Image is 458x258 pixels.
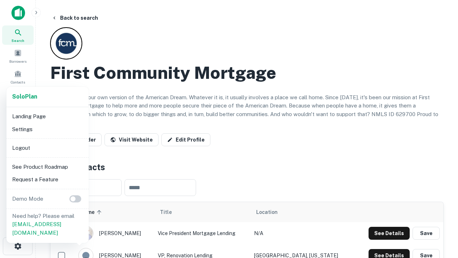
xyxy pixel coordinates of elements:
li: Settings [9,123,86,136]
li: Request a Feature [9,173,86,186]
iframe: Chat Widget [422,201,458,235]
a: [EMAIL_ADDRESS][DOMAIN_NAME] [12,221,61,236]
p: Need help? Please email [12,212,83,237]
li: Logout [9,142,86,154]
li: Landing Page [9,110,86,123]
a: SoloPlan [12,92,37,101]
li: See Product Roadmap [9,161,86,173]
p: Demo Mode [9,195,46,203]
strong: Solo Plan [12,93,37,100]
